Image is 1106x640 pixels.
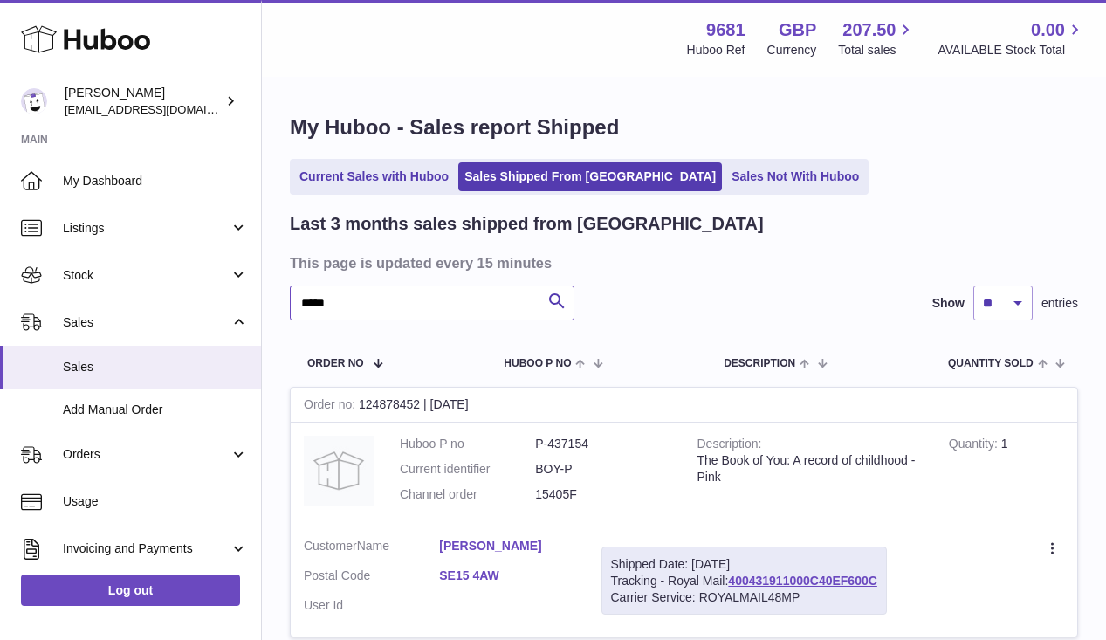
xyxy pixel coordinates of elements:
[938,42,1085,58] span: AVAILABLE Stock Total
[535,486,670,503] dd: 15405F
[290,114,1078,141] h1: My Huboo - Sales report Shipped
[291,388,1077,423] div: 124878452 | [DATE]
[697,437,762,455] strong: Description
[601,547,887,616] div: Tracking - Royal Mail:
[728,574,876,588] a: 400431911000C40EF600C
[304,538,439,559] dt: Name
[290,212,764,236] h2: Last 3 months sales shipped from [GEOGRAPHIC_DATA]
[948,358,1034,369] span: Quantity Sold
[21,88,47,114] img: hello@colourchronicles.com
[290,253,1074,272] h3: This page is updated every 15 minutes
[724,358,795,369] span: Description
[697,452,923,485] div: The Book of You: A record of childhood - Pink
[63,314,230,331] span: Sales
[304,436,374,506] img: no-photo.jpg
[838,18,916,58] a: 207.50 Total sales
[304,397,359,416] strong: Order no
[304,568,439,588] dt: Postal Code
[1041,295,1078,312] span: entries
[65,102,257,116] span: [EMAIL_ADDRESS][DOMAIN_NAME]
[304,597,439,614] dt: User Id
[706,18,745,42] strong: 9681
[439,568,574,584] a: SE15 4AW
[400,436,535,452] dt: Huboo P no
[838,42,916,58] span: Total sales
[439,538,574,554] a: [PERSON_NAME]
[949,437,1001,455] strong: Quantity
[779,18,816,42] strong: GBP
[400,461,535,478] dt: Current identifier
[293,162,455,191] a: Current Sales with Huboo
[767,42,817,58] div: Currency
[63,402,248,418] span: Add Manual Order
[307,358,364,369] span: Order No
[63,446,230,463] span: Orders
[21,575,240,606] a: Log out
[1031,18,1065,42] span: 0.00
[725,162,865,191] a: Sales Not With Huboo
[458,162,722,191] a: Sales Shipped From [GEOGRAPHIC_DATA]
[400,486,535,503] dt: Channel order
[504,358,571,369] span: Huboo P no
[63,359,248,375] span: Sales
[65,85,222,118] div: [PERSON_NAME]
[932,295,965,312] label: Show
[842,18,896,42] span: 207.50
[611,589,877,606] div: Carrier Service: ROYALMAIL48MP
[938,18,1085,58] a: 0.00 AVAILABLE Stock Total
[63,493,248,510] span: Usage
[304,539,357,553] span: Customer
[63,173,248,189] span: My Dashboard
[687,42,745,58] div: Huboo Ref
[63,220,230,237] span: Listings
[63,267,230,284] span: Stock
[63,540,230,557] span: Invoicing and Payments
[611,556,877,573] div: Shipped Date: [DATE]
[535,461,670,478] dd: BOY-P
[936,423,1077,525] td: 1
[535,436,670,452] dd: P-437154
